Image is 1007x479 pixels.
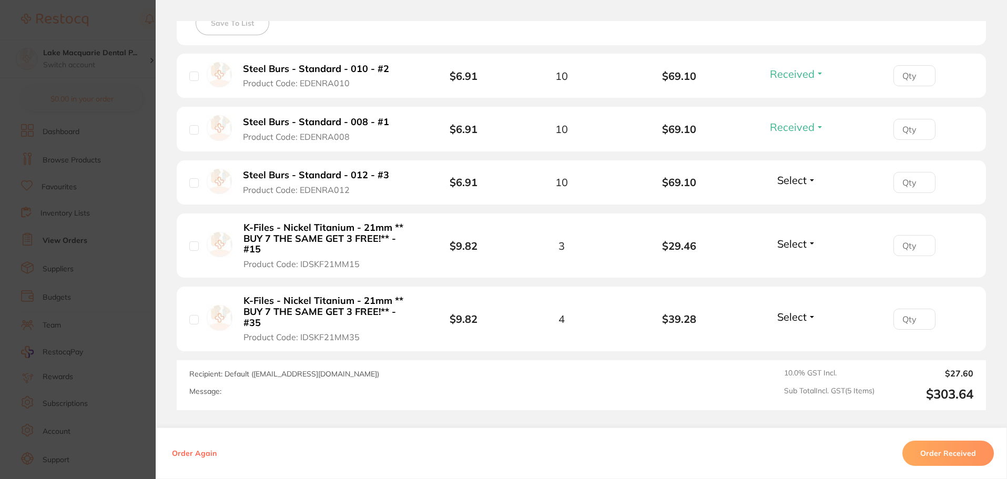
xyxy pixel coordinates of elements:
[893,172,935,193] input: Qty
[555,176,568,188] span: 10
[450,123,477,136] b: $6.91
[243,259,360,269] span: Product Code: IDSKF21MM15
[558,313,565,325] span: 4
[621,240,738,252] b: $29.46
[240,63,401,89] button: Steel Burs - Standard - 010 - #2 Product Code: EDENRA010
[774,174,819,187] button: Select
[767,67,827,80] button: Received
[207,305,232,331] img: K-Files - Nickel Titanium - 21mm ** BUY 7 THE SAME GET 3 FREE!** - #35
[207,115,232,140] img: Steel Burs - Standard - 008 - #1
[774,310,819,323] button: Select
[774,237,819,250] button: Select
[450,312,477,325] b: $9.82
[243,117,389,128] b: Steel Burs - Standard - 008 - #1
[883,369,973,378] output: $27.60
[207,62,232,87] img: Steel Burs - Standard - 010 - #2
[893,119,935,140] input: Qty
[621,176,738,188] b: $69.10
[243,132,350,141] span: Product Code: EDENRA008
[240,116,401,142] button: Steel Burs - Standard - 008 - #1 Product Code: EDENRA008
[243,332,360,342] span: Product Code: IDSKF21MM35
[243,64,389,75] b: Steel Burs - Standard - 010 - #2
[555,70,568,82] span: 10
[621,70,738,82] b: $69.10
[777,174,807,187] span: Select
[902,441,994,466] button: Order Received
[555,123,568,135] span: 10
[558,240,565,252] span: 3
[893,235,935,256] input: Qty
[777,310,807,323] span: Select
[777,237,807,250] span: Select
[450,69,477,83] b: $6.91
[169,449,220,458] button: Order Again
[243,295,406,328] b: K-Files - Nickel Titanium - 21mm ** BUY 7 THE SAME GET 3 FREE!** - #35
[767,120,827,134] button: Received
[207,169,232,194] img: Steel Burs - Standard - 012 - #3
[450,176,477,189] b: $6.91
[784,386,874,402] span: Sub Total Incl. GST ( 5 Items)
[243,78,350,88] span: Product Code: EDENRA010
[207,232,232,258] img: K-Files - Nickel Titanium - 21mm ** BUY 7 THE SAME GET 3 FREE!** - #15
[621,123,738,135] b: $69.10
[621,313,738,325] b: $39.28
[450,239,477,252] b: $9.82
[189,369,379,379] span: Recipient: Default ( [EMAIL_ADDRESS][DOMAIN_NAME] )
[243,222,406,255] b: K-Files - Nickel Titanium - 21mm ** BUY 7 THE SAME GET 3 FREE!** - #15
[243,170,389,181] b: Steel Burs - Standard - 012 - #3
[893,65,935,86] input: Qty
[784,369,874,378] span: 10.0 % GST Incl.
[196,11,269,35] button: Save To List
[243,185,350,195] span: Product Code: EDENRA012
[189,387,221,396] label: Message:
[770,67,815,80] span: Received
[770,120,815,134] span: Received
[893,309,935,330] input: Qty
[240,222,409,269] button: K-Files - Nickel Titanium - 21mm ** BUY 7 THE SAME GET 3 FREE!** - #15 Product Code: IDSKF21MM15
[240,169,401,195] button: Steel Burs - Standard - 012 - #3 Product Code: EDENRA012
[883,386,973,402] output: $303.64
[240,295,409,342] button: K-Files - Nickel Titanium - 21mm ** BUY 7 THE SAME GET 3 FREE!** - #35 Product Code: IDSKF21MM35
